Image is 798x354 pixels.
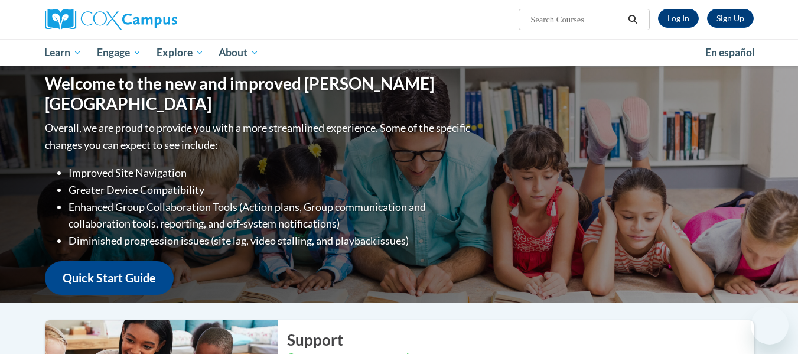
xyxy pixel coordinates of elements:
[45,9,269,30] a: Cox Campus
[624,12,641,27] button: Search
[45,119,473,154] p: Overall, we are proud to provide you with a more streamlined experience. Some of the specific cha...
[27,39,771,66] div: Main menu
[658,9,699,28] a: Log In
[45,9,177,30] img: Cox Campus
[287,329,754,350] h2: Support
[89,39,149,66] a: Engage
[44,46,82,60] span: Learn
[211,39,266,66] a: About
[149,39,211,66] a: Explore
[529,12,624,27] input: Search Courses
[69,199,473,233] li: Enhanced Group Collaboration Tools (Action plans, Group communication and collaboration tools, re...
[45,261,174,295] a: Quick Start Guide
[157,46,204,60] span: Explore
[45,74,473,113] h1: Welcome to the new and improved [PERSON_NAME][GEOGRAPHIC_DATA]
[69,181,473,199] li: Greater Device Compatibility
[707,9,754,28] a: Register
[69,164,473,181] li: Improved Site Navigation
[751,307,789,345] iframe: Button to launch messaging window
[219,46,259,60] span: About
[69,232,473,249] li: Diminished progression issues (site lag, video stalling, and playback issues)
[705,46,755,59] span: En español
[37,39,90,66] a: Learn
[97,46,141,60] span: Engage
[698,40,763,65] a: En español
